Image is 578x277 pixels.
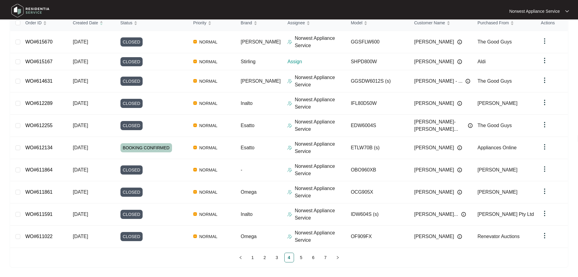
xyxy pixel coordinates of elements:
[236,253,245,262] button: left
[478,123,512,128] span: The Good Guys
[287,40,292,44] img: Assigner Icon
[309,253,318,262] a: 6
[509,8,560,14] p: Norwest Appliance Service
[295,229,346,244] p: Norwest Appliance Service
[541,37,548,45] img: dropdown arrow
[287,79,292,84] img: Assigner Icon
[25,145,52,150] a: WO#612134
[541,121,548,128] img: dropdown arrow
[541,77,548,84] img: dropdown arrow
[197,211,220,218] span: NORMAL
[287,190,292,195] img: Assigner Icon
[197,189,220,196] span: NORMAL
[193,101,197,105] img: Vercel Logo
[193,190,197,194] img: Vercel Logo
[197,100,220,107] span: NORMAL
[478,19,509,26] span: Purchased From
[197,233,220,240] span: NORMAL
[461,212,466,217] img: Info icon
[73,234,88,239] span: [DATE]
[478,78,512,84] span: The Good Guys
[414,19,445,26] span: Customer Name
[478,212,534,217] span: [PERSON_NAME] Pty Ltd
[239,256,242,259] span: left
[120,165,143,175] span: CLOSED
[25,189,52,195] a: WO#611861
[457,101,462,106] img: Info icon
[193,123,197,127] img: Vercel Logo
[236,15,282,31] th: Brand
[414,118,465,133] span: [PERSON_NAME]-[PERSON_NAME]...
[457,145,462,150] img: Info icon
[541,99,548,106] img: dropdown arrow
[193,79,197,83] img: Vercel Logo
[409,15,473,31] th: Customer Name
[197,122,220,129] span: NORMAL
[285,253,294,262] a: 4
[296,253,306,262] li: 5
[120,188,143,197] span: CLOSED
[193,40,197,43] img: Vercel Logo
[478,59,486,64] span: Aldi
[120,210,143,219] span: CLOSED
[272,253,282,262] a: 3
[25,59,52,64] a: WO#615167
[193,146,197,149] img: Vercel Logo
[241,167,242,172] span: -
[295,35,346,49] p: Norwest Appliance Service
[120,37,143,47] span: CLOSED
[295,207,346,222] p: Norwest Appliance Service
[414,100,454,107] span: [PERSON_NAME]
[73,59,88,64] span: [DATE]
[193,168,197,171] img: Vercel Logo
[414,189,454,196] span: [PERSON_NAME]
[284,253,294,262] li: 4
[241,189,256,195] span: Omega
[25,78,52,84] a: WO#614631
[346,159,409,181] td: OBO960XB
[536,15,568,31] th: Actions
[478,39,512,44] span: The Good Guys
[260,253,270,262] li: 2
[321,253,330,262] li: 7
[25,212,52,217] a: WO#611591
[9,2,52,20] img: residentia service logo
[197,58,220,65] span: NORMAL
[287,123,292,128] img: Assigner Icon
[473,15,536,31] th: Purchased From
[321,253,330,262] a: 7
[73,167,88,172] span: [DATE]
[287,145,292,150] img: Assigner Icon
[193,19,207,26] span: Priority
[241,234,256,239] span: Omega
[272,253,282,262] li: 3
[120,57,143,66] span: CLOSED
[478,234,520,239] span: Renevator Auctions
[295,74,346,88] p: Norwest Appliance Service
[120,99,143,108] span: CLOSED
[414,144,454,151] span: [PERSON_NAME]
[346,181,409,203] td: OCG905X
[287,212,292,217] img: Assigner Icon
[25,234,52,239] a: WO#611022
[457,168,462,172] img: Info icon
[457,190,462,195] img: Info icon
[565,10,569,13] img: dropdown arrow
[241,212,252,217] span: Inalto
[73,123,88,128] span: [DATE]
[193,234,197,238] img: Vercel Logo
[20,15,68,31] th: Order ID
[188,15,236,31] th: Priority
[241,39,281,44] span: [PERSON_NAME]
[414,211,458,218] span: [PERSON_NAME]...
[193,212,197,216] img: Vercel Logo
[241,101,252,106] span: Inalto
[309,253,318,262] li: 6
[457,234,462,239] img: Info icon
[197,166,220,174] span: NORMAL
[197,38,220,46] span: NORMAL
[297,253,306,262] a: 5
[248,253,258,262] li: 1
[414,38,454,46] span: [PERSON_NAME]
[541,165,548,173] img: dropdown arrow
